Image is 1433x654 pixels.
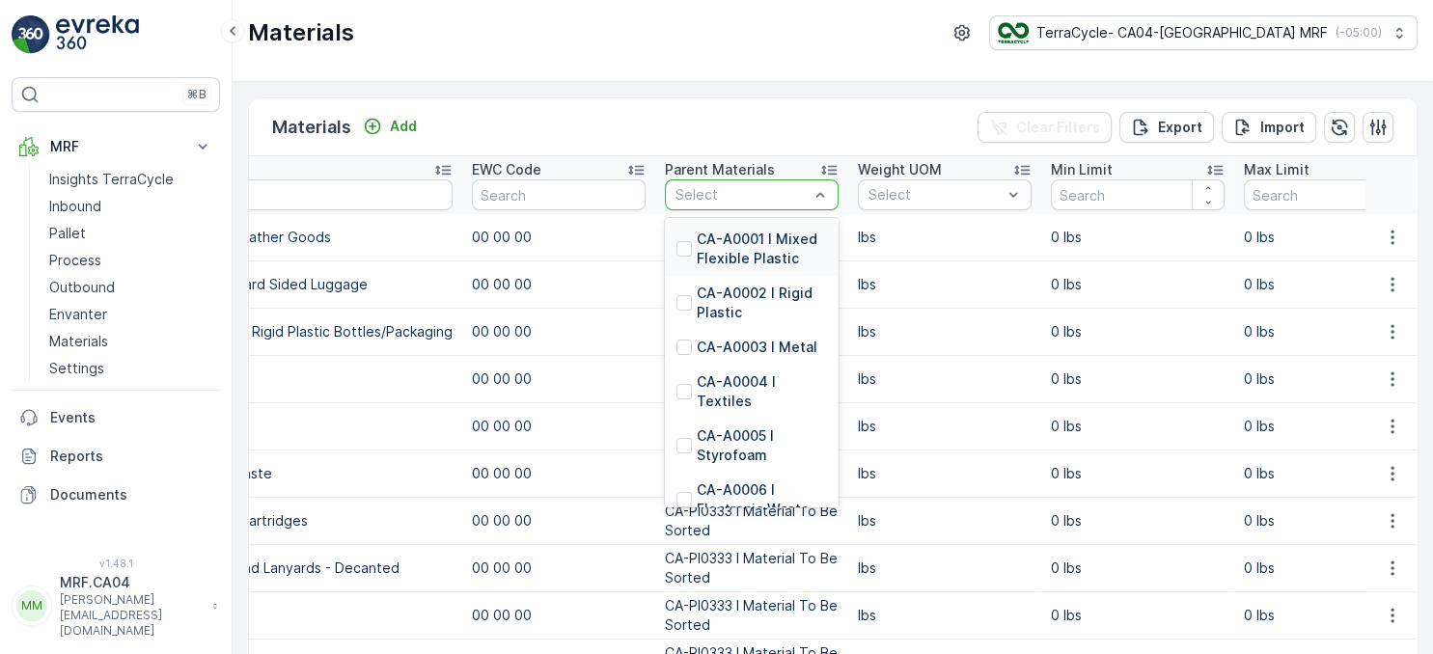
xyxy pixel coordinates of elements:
[41,220,220,247] a: Pallet
[390,117,417,136] p: Add
[12,558,220,569] span: v 1.48.1
[697,480,827,519] p: CA-A0006 I Electronic Waste
[1244,464,1418,483] p: 0 lbs
[462,214,655,261] td: 00 00 00
[60,573,203,592] p: MRF.CA04
[1244,606,1418,625] p: 0 lbs
[1244,160,1309,179] p: Max Limit
[1244,417,1418,436] p: 0 lbs
[1051,228,1225,247] p: 0 lbs
[41,355,220,382] a: Settings
[462,450,655,498] td: 00 00 00
[62,498,462,545] td: CA-A0049 I Ink & Toner Cartridges
[1158,118,1202,137] p: Export
[272,114,351,141] p: Materials
[697,338,817,357] p: CA-A0003 I Metal
[848,450,1041,498] td: lbs
[697,372,827,411] p: CA-A0004 I Textiles
[1051,160,1113,179] p: Min Limit
[41,274,220,301] a: Outbound
[472,160,541,179] p: EWC Code
[998,22,1029,43] img: TC_8rdWMmT_gp9TRR3.png
[85,179,453,210] input: Search
[989,15,1418,50] button: TerraCycle- CA04-[GEOGRAPHIC_DATA] MRF(-05:00)
[60,592,203,639] p: [PERSON_NAME][EMAIL_ADDRESS][DOMAIN_NAME]
[1051,369,1225,389] p: 0 lbs
[1051,275,1225,294] p: 0 lbs
[462,545,655,592] td: 00 00 00
[1244,322,1418,341] p: 0 lbs
[665,502,839,540] p: CA-PI0333 I Material To Be Sorted
[1119,112,1214,143] button: Export
[1244,275,1418,294] p: 0 lbs
[41,166,220,193] a: Insights TerraCycle
[462,403,655,450] td: 00 00 00
[697,284,827,322] p: CA-A0002 I Rigid Plastic
[1051,417,1225,436] p: 0 lbs
[49,197,101,216] p: Inbound
[848,309,1041,356] td: lbs
[12,398,220,437] a: Events
[62,450,462,498] td: CA-A0006 I Electronic Waste
[1244,179,1418,210] input: Search
[1051,511,1225,531] p: 0 lbs
[472,179,646,210] input: Search
[665,549,839,587] p: CA-PI0333 I Material To Be Sorted
[12,127,220,166] button: MRF
[50,485,212,504] p: Documents
[675,185,809,204] p: Select
[41,301,220,328] a: Envanter
[1051,559,1225,578] p: 0 lbs
[665,596,839,635] p: CA-PI0333 I Material To Be Sorted
[12,437,220,476] a: Reports
[49,170,174,189] p: Insights TerraCycle
[248,17,354,48] p: Materials
[56,15,139,54] img: logo_light-DOdMpM7g.png
[62,592,462,640] td: CA-A0011 I Lightbulbs
[49,359,104,378] p: Settings
[62,356,462,403] td: CA-A0013 I Human Hair
[1051,464,1225,483] p: 0 lbs
[848,214,1041,261] td: lbs
[462,356,655,403] td: 00 00 00
[50,447,212,466] p: Reports
[62,214,462,261] td: CA-A0421 I CCA01009 Leather Goods
[49,278,115,297] p: Outbound
[62,309,462,356] td: CA-A0198 I CS132 CS147 Rigid Plastic Bottles/Packaging
[41,247,220,274] a: Process
[1051,606,1225,625] p: 0 lbs
[462,261,655,309] td: 00 00 00
[1051,322,1225,341] p: 0 lbs
[50,408,212,427] p: Events
[49,251,101,270] p: Process
[12,476,220,514] a: Documents
[12,15,50,54] img: logo
[1036,23,1328,42] p: TerraCycle- CA04-[GEOGRAPHIC_DATA] MRF
[462,592,655,640] td: 00 00 00
[848,356,1041,403] td: lbs
[978,112,1112,143] button: Clear Filters
[62,545,462,592] td: CA-A0118 I Name Tags and Lanyards - Decanted
[1244,511,1418,531] p: 0 lbs
[868,185,1002,204] p: Select
[16,590,47,621] div: MM
[1222,112,1316,143] button: Import
[1244,369,1418,389] p: 0 lbs
[12,573,220,639] button: MMMRF.CA04[PERSON_NAME][EMAIL_ADDRESS][DOMAIN_NAME]
[848,545,1041,592] td: lbs
[697,426,827,465] p: CA-A0005 I Styrofoam
[1244,559,1418,578] p: 0 lbs
[1016,118,1100,137] p: Clear Filters
[848,403,1041,450] td: lbs
[62,403,462,450] td: CA-A0036 I Ear Plugs
[697,230,827,268] p: CA-A0001 I Mixed Flexible Plastic
[355,115,425,138] button: Add
[1336,25,1382,41] p: ( -05:00 )
[49,305,107,324] p: Envanter
[1051,179,1225,210] input: Search
[62,261,462,309] td: CA-A0422 I CCA01009 Hard Sided Luggage
[41,193,220,220] a: Inbound
[848,498,1041,545] td: lbs
[848,261,1041,309] td: lbs
[462,309,655,356] td: 00 00 00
